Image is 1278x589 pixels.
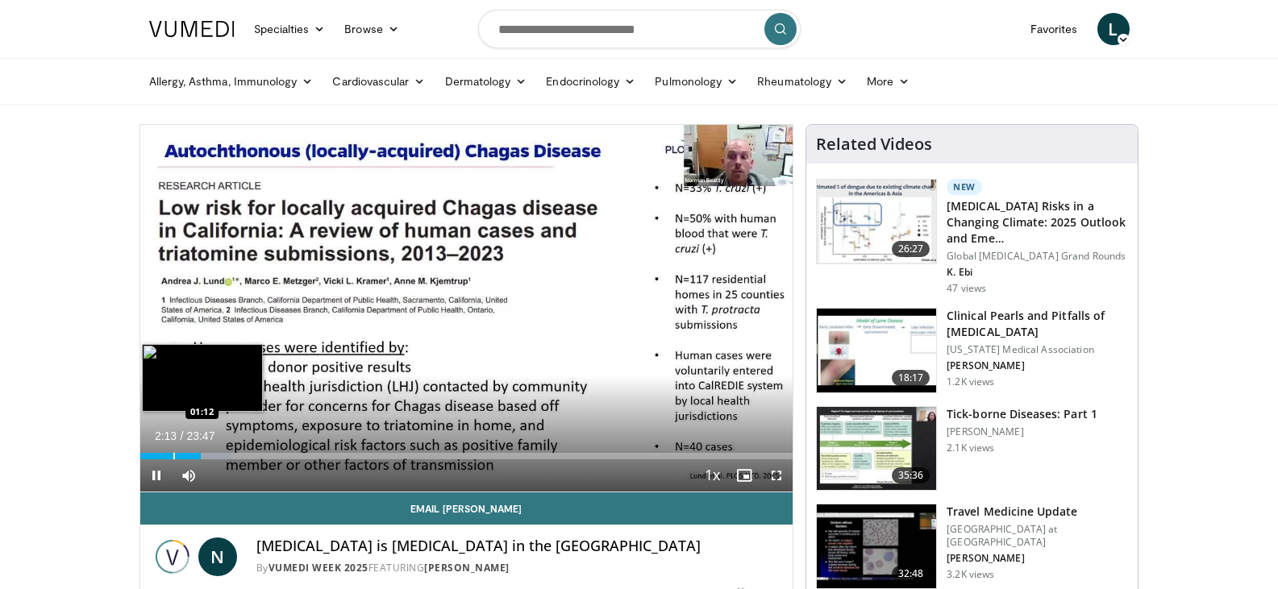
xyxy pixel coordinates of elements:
[816,135,932,154] h4: Related Videos
[947,179,982,195] p: New
[181,429,184,442] span: /
[645,65,747,97] a: Pulmonology
[947,343,1128,356] p: [US_STATE] Medical Association
[140,459,173,492] button: Pause
[892,467,930,483] span: 35:36
[947,523,1128,549] p: [GEOGRAPHIC_DATA] at [GEOGRAPHIC_DATA]
[947,425,1097,438] p: [PERSON_NAME]
[139,65,323,97] a: Allergy, Asthma, Immunology
[173,459,205,492] button: Mute
[149,21,235,37] img: VuMedi Logo
[947,308,1128,340] h3: Clinical Pearls and Pitfalls of [MEDICAL_DATA]
[892,566,930,582] span: 32:48
[140,492,793,525] a: Email [PERSON_NAME]
[153,537,192,576] img: Vumedi Week 2025
[892,370,930,386] span: 18:17
[696,459,728,492] button: Playback Rate
[817,407,936,491] img: 21ada9c7-6ab5-420c-93fd-fa808a4080fb.150x105_q85_crop-smart_upscale.jpg
[816,179,1128,295] a: 26:27 New [MEDICAL_DATA] Risks in a Changing Climate: 2025 Outlook and Eme… Global [MEDICAL_DATA]...
[747,65,857,97] a: Rheumatology
[536,65,645,97] a: Endocrinology
[335,13,409,45] a: Browse
[140,453,793,459] div: Progress Bar
[817,309,936,392] img: b6c1305b-7010-430d-87e0-17de1543c033.150x105_q85_crop-smart_upscale.jpg
[1097,13,1130,45] a: L
[947,282,986,295] p: 47 views
[728,459,760,492] button: Enable picture-in-picture mode
[198,537,237,576] a: N
[947,250,1128,263] p: Global [MEDICAL_DATA] Grand Rounds
[816,308,1128,393] a: 18:17 Clinical Pearls and Pitfalls of [MEDICAL_DATA] [US_STATE] Medical Association [PERSON_NAME]...
[140,125,793,492] video-js: Video Player
[269,561,368,574] a: Vumedi Week 2025
[478,10,801,48] input: Search topics, interventions
[857,65,919,97] a: More
[186,429,214,442] span: 23:47
[947,504,1128,520] h3: Travel Medicine Update
[892,241,930,257] span: 26:27
[435,65,537,97] a: Dermatology
[760,459,793,492] button: Fullscreen
[947,359,1128,372] p: [PERSON_NAME]
[816,504,1128,589] a: 32:48 Travel Medicine Update [GEOGRAPHIC_DATA] at [GEOGRAPHIC_DATA] [PERSON_NAME] 3.2K views
[947,198,1128,247] h3: [MEDICAL_DATA] Risks in a Changing Climate: 2025 Outlook and Eme…
[142,344,263,412] img: image.jpeg
[256,537,781,555] h4: [MEDICAL_DATA] is [MEDICAL_DATA] in the [GEOGRAPHIC_DATA]
[947,442,994,454] p: 2.1K views
[947,406,1097,422] h3: Tick-borne Diseases: Part 1
[817,180,936,263] img: 379f73db-1b2f-4a88-bc0a-c66465a3762a.150x105_q85_crop-smart_upscale.jpg
[947,375,994,388] p: 1.2K views
[947,552,1128,565] p: [PERSON_NAME]
[816,406,1128,492] a: 35:36 Tick-borne Diseases: Part 1 [PERSON_NAME] 2.1K views
[947,568,994,581] p: 3.2K views
[1021,13,1088,45] a: Favorites
[947,266,1128,279] p: K. Ebi
[424,561,510,574] a: [PERSON_NAME]
[817,504,936,588] img: 94a974ce-30e1-47f1-9e01-4cf9440c4132.150x105_q85_crop-smart_upscale.jpg
[244,13,335,45] a: Specialties
[323,65,435,97] a: Cardiovascular
[155,429,177,442] span: 2:13
[256,561,781,575] div: By FEATURING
